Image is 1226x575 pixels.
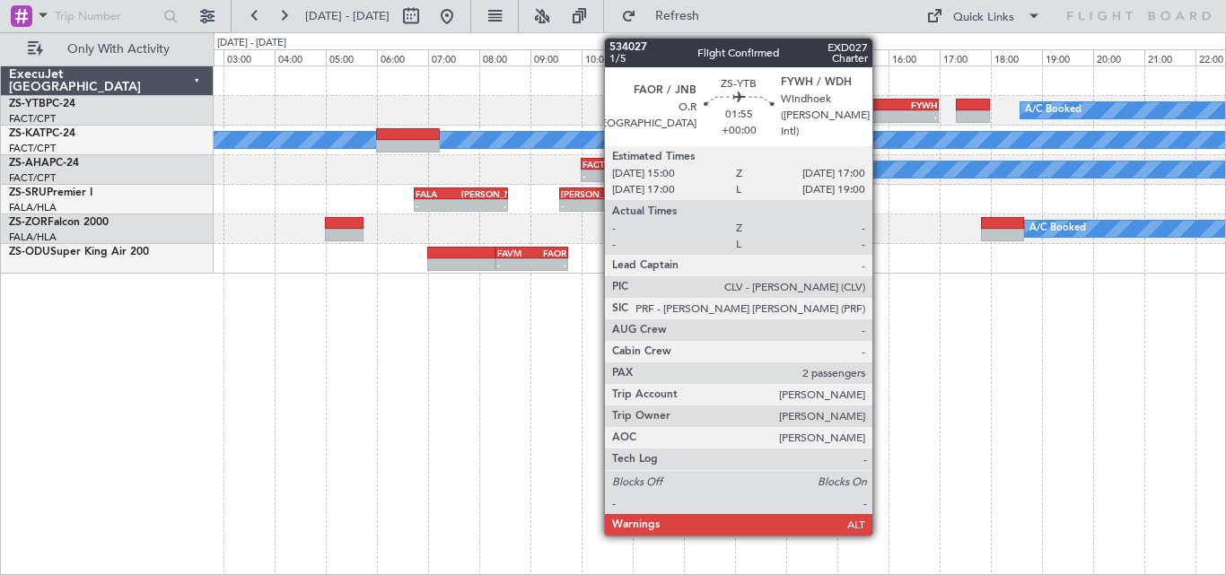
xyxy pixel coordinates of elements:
div: 15:00 [837,49,889,65]
div: [PERSON_NAME] [461,188,506,199]
div: FACT [659,100,711,110]
span: [DATE] - [DATE] [305,8,390,24]
a: ZS-SRUPremier I [9,187,92,198]
div: [DATE] - [DATE] [217,36,286,51]
span: ZS-KAT [9,128,46,139]
a: ZS-ZORFalcon 2000 [9,217,109,228]
a: ZS-KATPC-24 [9,128,75,139]
button: Only With Activity [20,35,195,64]
div: 13:00 [735,49,786,65]
div: 09:00 [530,49,582,65]
a: ZS-AHAPC-24 [9,158,79,169]
div: 16:00 [889,49,940,65]
span: Only With Activity [47,43,189,56]
span: ZS-SRU [9,187,47,198]
div: FALA [416,188,460,199]
div: 07:00 [428,49,479,65]
span: ZS-ZOR [9,217,48,228]
div: A/C Booked [1025,97,1082,124]
div: FAOR [711,100,763,110]
div: 21:00 [1144,49,1195,65]
a: ZS-YTBPC-24 [9,99,75,109]
div: - [582,170,644,181]
button: Refresh [613,2,721,30]
button: Quick Links [917,2,1050,30]
div: - [644,170,706,181]
div: 20:00 [1093,49,1144,65]
div: 05:00 [326,49,377,65]
div: FACT [582,159,644,170]
div: FALA [606,188,651,199]
span: ZS-ODU [9,247,50,257]
div: FAVM [497,248,532,258]
a: FALA/HLA [9,201,57,214]
div: - [888,111,937,122]
div: 04:00 [275,49,326,65]
div: - [711,111,763,122]
div: 08:00 [479,49,530,65]
span: ZS-YTB [9,99,46,109]
div: 06:00 [377,49,428,65]
div: FAOR [838,100,888,110]
div: 17:00 [940,49,991,65]
span: ZS-AHA [9,158,49,169]
a: FACT/CPT [9,171,56,185]
div: FAOR [531,248,566,258]
div: 10:00 [582,49,633,65]
div: - [531,259,566,270]
div: - [838,111,888,122]
div: FYWH [888,100,937,110]
input: Trip Number [55,3,158,30]
a: FACT/CPT [9,112,56,126]
div: - [561,200,606,211]
div: Quick Links [953,9,1014,27]
div: 18:00 [991,49,1042,65]
div: - [497,259,532,270]
div: 19:00 [1042,49,1093,65]
div: A/C Booked [1029,215,1086,242]
div: - [659,111,711,122]
div: - [416,200,460,211]
div: - [461,200,506,211]
div: - [606,200,651,211]
span: Refresh [640,10,715,22]
a: FALA/HLA [9,231,57,244]
div: 12:00 [684,49,735,65]
div: [PERSON_NAME] [561,188,606,199]
div: 14:00 [786,49,837,65]
div: 03:00 [223,49,275,65]
a: ZS-ODUSuper King Air 200 [9,247,149,257]
div: FAMN [644,159,706,170]
a: FACT/CPT [9,142,56,155]
div: A/C Booked [709,156,766,183]
div: 11:00 [633,49,684,65]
